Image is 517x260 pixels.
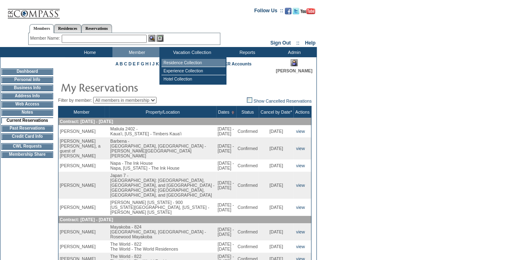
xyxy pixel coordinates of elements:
td: Follow Us :: [254,7,283,17]
td: [DATE] - [DATE] [216,240,236,253]
td: Confirmed [236,137,259,159]
td: Member [112,47,159,57]
span: Contract: [DATE] - [DATE] [60,119,113,124]
td: Experience Collection [161,67,226,75]
td: [DATE] - [DATE] [216,125,236,137]
td: Business Info [1,85,53,91]
a: Cancel by Date* [260,110,292,114]
img: Reservations [157,35,163,42]
td: Vacation Collection [159,47,223,57]
a: view [296,244,304,249]
img: Compass Home [7,2,60,19]
td: [DATE] - [DATE] [216,199,236,216]
a: view [296,183,304,188]
span: [PERSON_NAME] [US_STATE] - 900 [US_STATE][GEOGRAPHIC_DATA], [US_STATE] - [PERSON_NAME] [US_STATE] [110,200,209,215]
a: view [296,205,304,210]
a: Subscribe to our YouTube Channel [300,10,315,15]
img: Ascending [229,111,235,114]
a: Reservations [81,24,112,33]
td: Membership Share [1,151,53,158]
img: Impersonate [291,59,298,66]
td: [PERSON_NAME] [58,125,105,137]
a: ER Accounts [224,61,251,66]
a: Help [305,40,316,46]
a: view [296,146,304,151]
td: Past Reservations [1,125,53,132]
a: F [137,61,140,66]
img: chk_off.JPG [247,97,252,103]
td: [PERSON_NAME] [58,172,105,199]
span: Filter by member: [58,98,92,103]
a: B [120,61,123,66]
span: The World - 822 The World - The World Residences [110,242,178,251]
span: Napa - The Ink House Napa, [US_STATE] - The Ink House [110,161,179,170]
img: View [148,35,155,42]
td: Hotel Collection [161,75,226,83]
td: Credit Card Info [1,133,53,140]
td: Address Info [1,93,53,99]
a: view [296,163,304,168]
a: K [156,61,159,66]
td: Web Access [1,101,53,108]
a: C [124,61,127,66]
td: [DATE] [259,240,293,253]
td: [DATE] [259,137,293,159]
td: Residence Collection [161,59,226,67]
a: J [152,61,154,66]
th: Actions [293,106,311,118]
span: Contract: [DATE] - [DATE] [60,217,113,222]
a: Status [242,110,254,114]
a: H [145,61,149,66]
td: [DATE] [259,125,293,137]
td: Home [65,47,112,57]
td: Notes [1,109,53,116]
td: Admin [270,47,317,57]
td: [DATE] [259,223,293,240]
td: [PERSON_NAME] [58,240,105,253]
a: Property/Location [145,110,180,114]
span: [PERSON_NAME] [276,68,312,73]
td: Reports [223,47,270,57]
img: pgTtlMyReservations.gif [60,79,224,95]
a: I [150,61,151,66]
a: Sign Out [270,40,291,46]
td: Personal Info [1,76,53,83]
td: Confirmed [236,159,259,172]
td: [PERSON_NAME] [58,159,105,172]
a: A [115,61,118,66]
a: E [133,61,136,66]
td: [PERSON_NAME] [58,223,105,240]
a: Residences [54,24,81,33]
a: G [141,61,144,66]
td: [DATE] - [DATE] [216,172,236,199]
a: Member [74,110,90,114]
a: view [296,129,304,134]
td: [DATE] [259,159,293,172]
td: Confirmed [236,172,259,199]
td: Dashboard [1,68,53,75]
a: D [128,61,132,66]
td: Confirmed [236,223,259,240]
a: Members [29,24,54,33]
td: CWL Requests [1,143,53,150]
a: Follow us on Twitter [293,10,299,15]
td: [DATE] - [DATE] [216,159,236,172]
img: Become our fan on Facebook [285,8,291,14]
td: [DATE] - [DATE] [216,223,236,240]
td: Confirmed [236,199,259,216]
td: [PERSON_NAME] [PERSON_NAME], a guest of [PERSON_NAME] [58,137,105,159]
a: Become our fan on Facebook [285,10,291,15]
td: [PERSON_NAME] [58,199,105,216]
a: Show Cancelled Reservations [247,99,311,103]
td: [DATE] [259,199,293,216]
img: Follow us on Twitter [293,8,299,14]
span: Barbena - [GEOGRAPHIC_DATA], [GEOGRAPHIC_DATA] - [PERSON_NAME][GEOGRAPHIC_DATA][PERSON_NAME] [110,139,206,158]
span: Maliula 2402 - Kaua'i, [US_STATE] - Timbers Kaua'i [110,126,181,136]
td: Confirmed [236,125,259,137]
td: [DATE] [259,172,293,199]
span: Japan 7 - [GEOGRAPHIC_DATA]: [GEOGRAPHIC_DATA], [GEOGRAPHIC_DATA], and [GEOGRAPHIC_DATA] - [GEOGR... [110,173,215,197]
a: view [296,229,304,234]
div: Member Name: [30,35,62,42]
td: [DATE] - [DATE] [216,137,236,159]
img: Subscribe to our YouTube Channel [300,8,315,14]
